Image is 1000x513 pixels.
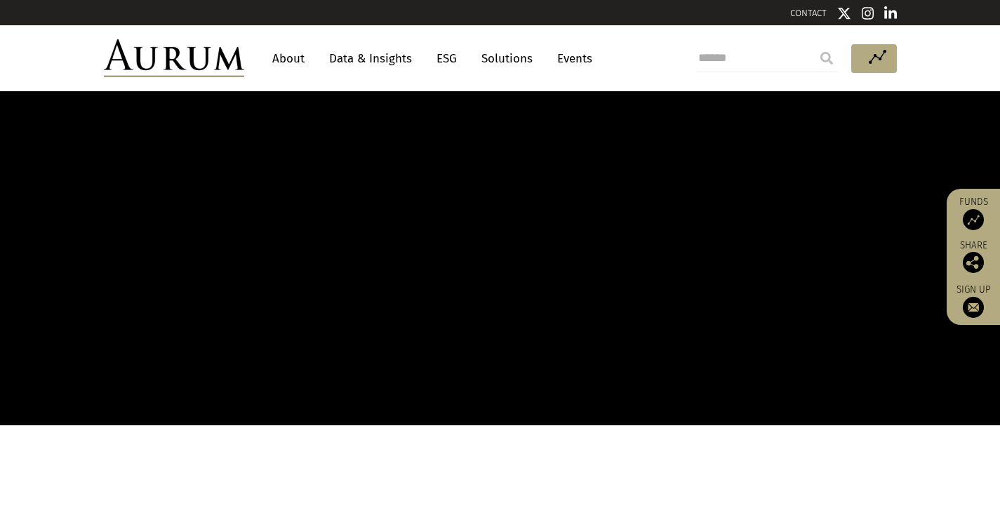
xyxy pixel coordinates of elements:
a: Data & Insights [322,46,419,72]
a: Funds [954,196,993,230]
div: Share [954,241,993,273]
img: Access Funds [963,209,984,230]
img: Aurum [104,39,244,77]
img: Linkedin icon [884,6,897,20]
img: Sign up to our newsletter [963,297,984,318]
a: About [265,46,312,72]
a: Solutions [474,46,540,72]
a: CONTACT [790,8,827,18]
a: Sign up [954,284,993,318]
a: ESG [429,46,464,72]
img: Twitter icon [837,6,851,20]
input: Submit [813,44,841,72]
a: Events [550,46,592,72]
img: Instagram icon [862,6,874,20]
img: Share this post [963,252,984,273]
